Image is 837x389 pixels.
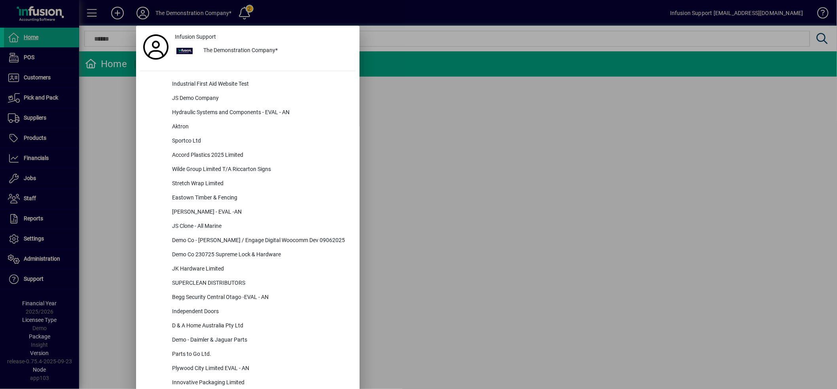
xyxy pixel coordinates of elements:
[166,333,356,348] div: Demo - Daimler & Jaguar Parts
[140,362,356,376] button: Plywood City Limited EVAL - AN
[140,148,356,163] button: Accord Plastics 2025 Limited
[140,92,356,106] button: JS Demo Company
[140,163,356,177] button: Wilde Group Limited T/A Riccarton Signs
[166,276,356,291] div: SUPERCLEAN DISTRIBUTORS
[166,92,356,106] div: JS Demo Company
[140,262,356,276] button: JK Hardware Limited
[140,220,356,234] button: JS Clone - All Marine
[140,305,356,319] button: Independent Doors
[166,106,356,120] div: Hydraulic Systems and Components - EVAL - AN
[166,120,356,134] div: Aktron
[166,348,356,362] div: Parts to Go Ltd.
[166,362,356,376] div: Plywood City Limited EVAL - AN
[166,248,356,262] div: Demo Co 230725 Supreme Lock & Hardware
[140,333,356,348] button: Demo - Daimler & Jaguar Parts
[140,77,356,92] button: Industrial First Aid Website Test
[197,44,356,58] div: The Demonstration Company*
[140,276,356,291] button: SUPERCLEAN DISTRIBUTORS
[166,205,356,220] div: [PERSON_NAME] - EVAL -AN
[172,44,356,58] button: The Demonstration Company*
[175,33,216,41] span: Infusion Support
[166,291,356,305] div: Begg Security Central Otago -EVAL - AN
[140,319,356,333] button: D & A Home Australia Pty Ltd
[166,262,356,276] div: JK Hardware Limited
[140,205,356,220] button: [PERSON_NAME] - EVAL -AN
[140,40,172,54] a: Profile
[140,120,356,134] button: Aktron
[140,348,356,362] button: Parts to Go Ltd.
[166,234,356,248] div: Demo Co - [PERSON_NAME] / Engage Digital Woocomm Dev 09062025
[140,191,356,205] button: Eastown Timber & Fencing
[166,77,356,92] div: Industrial First Aid Website Test
[140,134,356,148] button: Sportco Ltd
[166,177,356,191] div: Stretch Wrap Limited
[140,234,356,248] button: Demo Co - [PERSON_NAME] / Engage Digital Woocomm Dev 09062025
[172,30,356,44] a: Infusion Support
[166,191,356,205] div: Eastown Timber & Fencing
[166,220,356,234] div: JS Clone - All Marine
[166,134,356,148] div: Sportco Ltd
[140,291,356,305] button: Begg Security Central Otago -EVAL - AN
[140,248,356,262] button: Demo Co 230725 Supreme Lock & Hardware
[166,305,356,319] div: Independent Doors
[140,106,356,120] button: Hydraulic Systems and Components - EVAL - AN
[166,319,356,333] div: D & A Home Australia Pty Ltd
[166,163,356,177] div: Wilde Group Limited T/A Riccarton Signs
[166,148,356,163] div: Accord Plastics 2025 Limited
[140,177,356,191] button: Stretch Wrap Limited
